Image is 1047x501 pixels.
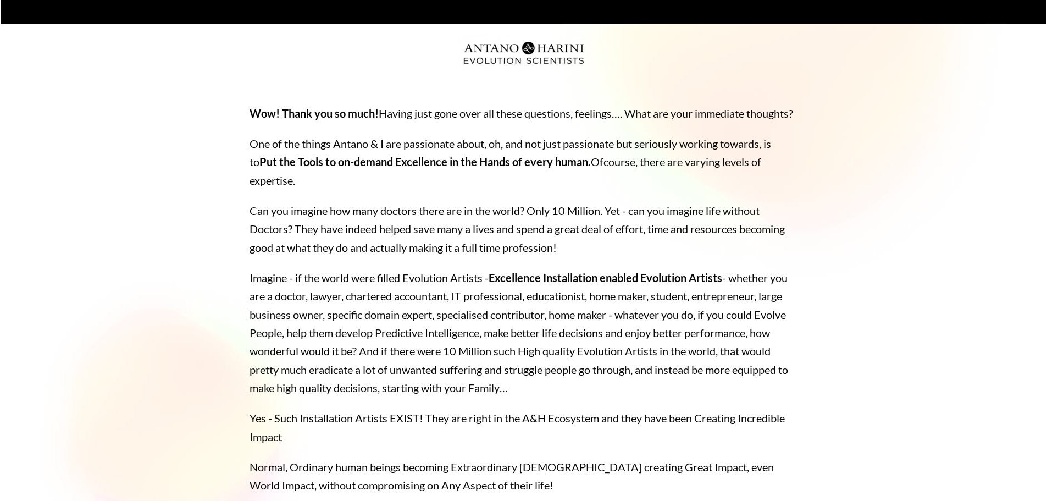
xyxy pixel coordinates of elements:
[250,135,798,190] p: One of the things Antano & I are passionate about, oh, and not just passionate but seriously work...
[250,409,798,446] p: Yes - Such Installation Artists EXIST! They are right in the A&H Ecosystem and they have been Cre...
[259,155,591,168] strong: Put the Tools to on-demand Excellence in the Hands of every human.
[458,35,590,71] img: Evolution-Scientist (2)
[250,269,798,397] p: Imagine - if the world were filled Evolution Artists - - whether you are a doctor, lawyer, charte...
[250,107,379,120] strong: Wow! Thank you so much!
[250,202,798,257] p: Can you imagine how many doctors there are in the world? Only 10 Million. Yet - can you imagine l...
[250,458,798,495] p: Normal, Ordinary human beings becoming Extraordinary [DEMOGRAPHIC_DATA] creating Great Impact, ev...
[250,104,798,123] p: Having just gone over all these questions, feelings…. What are your immediate thoughts?
[489,271,722,284] strong: Excellence Installation enabled Evolution Artists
